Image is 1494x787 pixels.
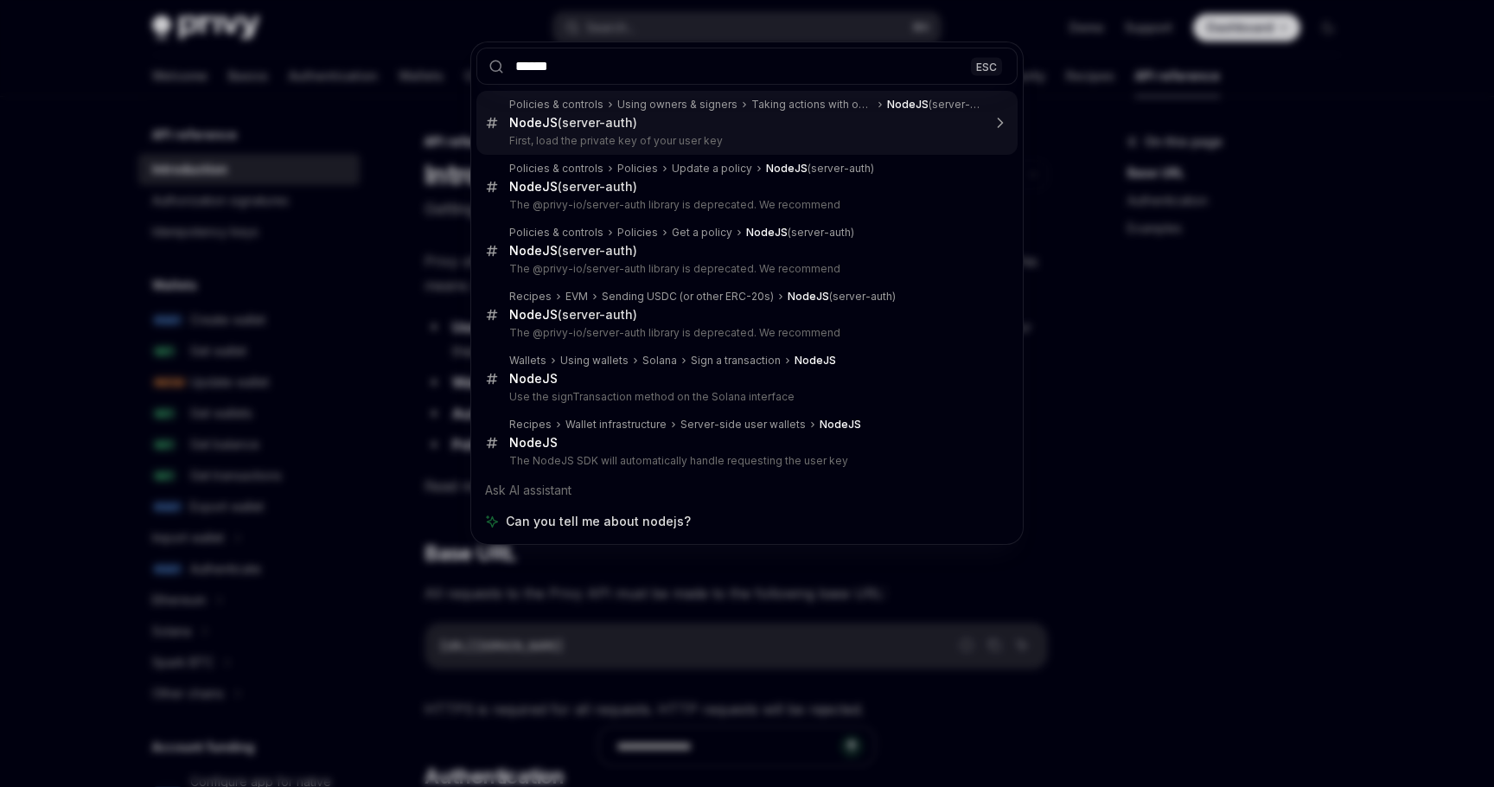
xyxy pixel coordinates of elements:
div: Solana [642,354,677,368]
div: Policies & controls [509,98,603,112]
div: ESC [971,57,1002,75]
div: (server-auth) [746,226,854,240]
p: Use the signTransaction method on the Solana interface [509,390,981,404]
b: NodeJS [746,226,788,239]
b: NodeJS [788,290,829,303]
p: The NodeJS SDK will automatically handle requesting the user key [509,454,981,468]
div: (server-auth) [766,162,874,176]
p: The @privy-io/server-auth library is deprecated. We recommend [509,198,981,212]
div: Policies [617,162,658,176]
div: (server-auth) [509,243,637,259]
b: NodeJS [887,98,929,111]
div: Recipes [509,418,552,432]
div: Sending USDC (or other ERC-20s) [602,290,774,304]
div: Policies [617,226,658,240]
p: The @privy-io/server-auth library is deprecated. We recommend [509,262,981,276]
div: (server-auth) [509,179,637,195]
div: Get a policy [672,226,732,240]
div: Policies & controls [509,226,603,240]
div: (server-auth) [509,307,637,323]
div: Taking actions with owners [751,98,873,112]
b: NodeJS [509,435,558,450]
b: NodeJS [509,307,558,322]
b: NodeJS [795,354,836,367]
div: Policies & controls [509,162,603,176]
div: (server-auth) [887,98,981,112]
p: The @privy-io/server-auth library is deprecated. We recommend [509,326,981,340]
div: Wallets [509,354,546,368]
p: First, load the private key of your user key [509,134,981,148]
b: NodeJS [820,418,861,431]
div: Wallet infrastructure [565,418,667,432]
b: NodeJS [766,162,808,175]
div: Recipes [509,290,552,304]
div: Using owners & signers [617,98,737,112]
b: NodeJS [509,243,558,258]
div: Update a policy [672,162,752,176]
div: Using wallets [560,354,629,368]
div: EVM [565,290,588,304]
div: Server-side user wallets [680,418,806,432]
b: NodeJS [509,371,558,386]
div: Ask AI assistant [476,475,1018,506]
div: (server-auth) [788,290,896,304]
span: Can you tell me about nodejs? [506,513,691,530]
b: NodeJS [509,115,558,130]
b: NodeJS [509,179,558,194]
div: Sign a transaction [691,354,781,368]
div: (server-auth) [509,115,637,131]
